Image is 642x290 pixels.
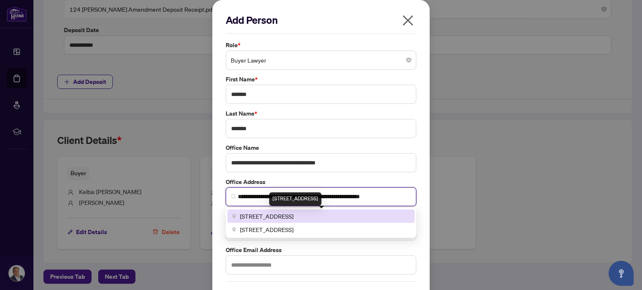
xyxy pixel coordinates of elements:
[231,194,236,199] img: search_icon
[240,225,293,234] span: [STREET_ADDRESS]
[226,143,416,152] label: Office Name
[226,109,416,118] label: Last Name
[401,14,415,27] span: close
[226,245,416,255] label: Office Email Address
[226,40,416,50] label: Role
[609,261,634,286] button: Open asap
[226,13,416,27] h2: Add Person
[231,52,411,68] span: Buyer Lawyer
[406,58,411,63] span: close-circle
[226,75,416,84] label: First Name
[226,177,416,187] label: Office Address
[240,212,293,221] span: [STREET_ADDRESS]
[269,192,321,206] div: [STREET_ADDRESS]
